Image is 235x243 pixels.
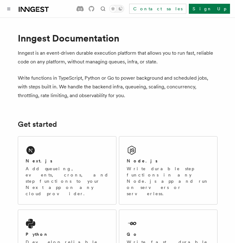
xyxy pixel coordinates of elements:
[127,158,158,164] h2: Node.js
[26,166,109,197] p: Add queueing, events, crons, and step functions to your Next app on any cloud provider.
[26,158,52,164] h2: Next.js
[127,231,138,237] h2: Go
[18,136,116,205] a: Next.jsAdd queueing, events, crons, and step functions to your Next app on any cloud provider.
[129,4,186,14] a: Contact sales
[5,5,12,12] button: Toggle navigation
[26,231,49,237] h2: Python
[99,5,107,12] button: Find something...
[18,120,57,129] a: Get started
[119,136,218,205] a: Node.jsWrite durable step functions in any Node.js app and run on servers or serverless.
[189,4,230,14] a: Sign Up
[18,74,218,100] p: Write functions in TypeScript, Python or Go to power background and scheduled jobs, with steps bu...
[18,49,218,66] p: Inngest is an event-driven durable execution platform that allows you to run fast, reliable code ...
[18,32,218,44] h1: Inngest Documentation
[109,5,124,12] button: Toggle dark mode
[127,166,210,197] p: Write durable step functions in any Node.js app and run on servers or serverless.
